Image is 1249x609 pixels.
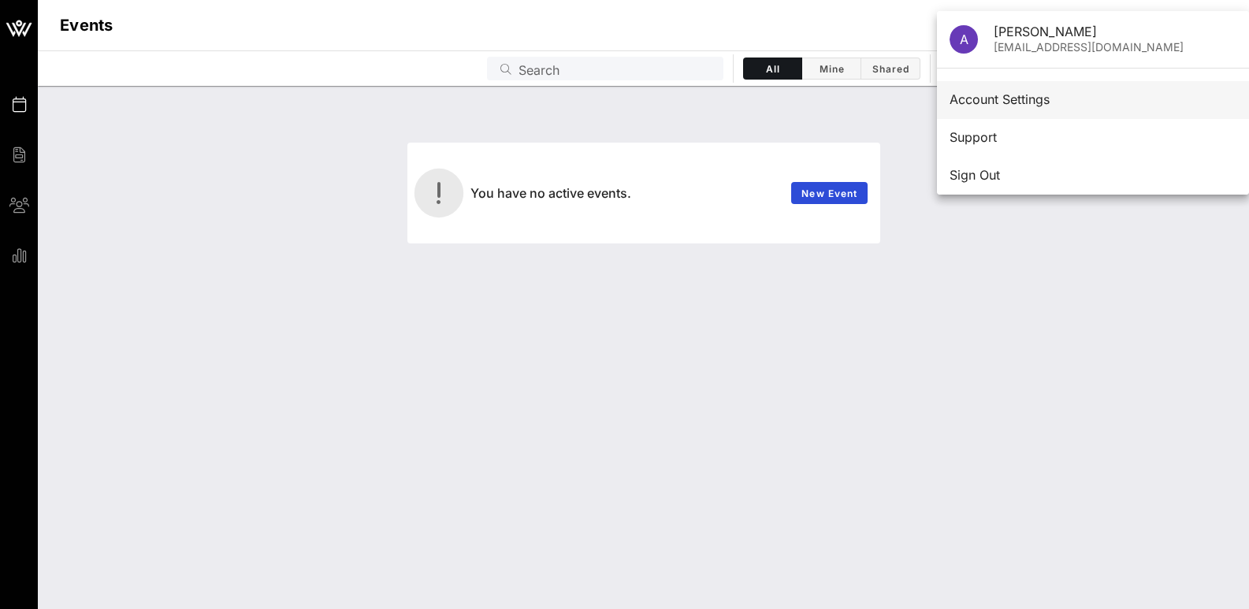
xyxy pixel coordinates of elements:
h1: Events [60,13,113,38]
div: [EMAIL_ADDRESS][DOMAIN_NAME] [994,41,1236,54]
span: You have no active events. [470,185,631,201]
a: New Event [791,182,868,204]
button: Mine [802,58,861,80]
div: Account Settings [950,92,1236,107]
button: Shared [861,58,920,80]
button: All [743,58,802,80]
span: A [960,32,968,47]
div: Support [950,130,1236,145]
span: Shared [871,63,910,75]
div: [PERSON_NAME] [994,24,1236,39]
span: New Event [801,188,857,199]
span: All [753,63,792,75]
div: Sign Out [950,168,1236,183]
span: Mine [812,63,851,75]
